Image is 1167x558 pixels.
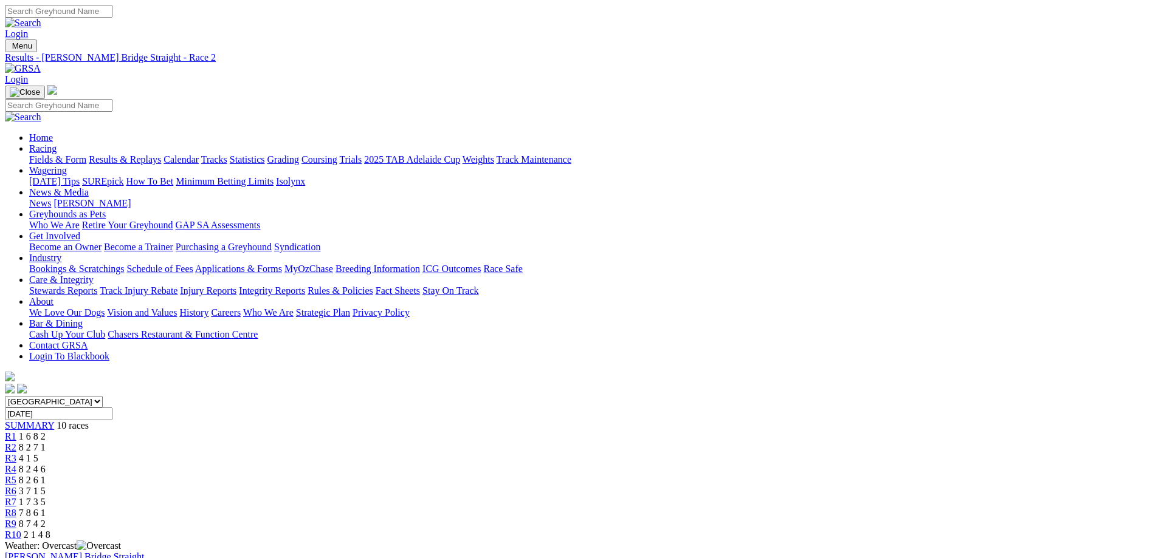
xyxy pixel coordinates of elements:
span: Menu [12,41,32,50]
a: Minimum Betting Limits [176,176,274,186]
a: Chasers Restaurant & Function Centre [108,329,258,339]
a: R10 [5,529,21,540]
span: 7 8 6 1 [19,508,46,518]
a: Industry [29,253,61,263]
span: 8 7 4 2 [19,519,46,529]
a: Home [29,132,53,143]
span: R1 [5,431,16,441]
span: 8 2 4 6 [19,464,46,474]
a: Become a Trainer [104,242,173,252]
a: 2025 TAB Adelaide Cup [364,154,460,165]
a: Care & Integrity [29,274,94,285]
a: Racing [29,143,57,154]
a: Vision and Values [107,307,177,318]
a: Who We Are [29,220,80,230]
span: 4 1 5 [19,453,38,463]
input: Search [5,5,112,18]
span: Weather: Overcast [5,540,121,551]
span: 1 7 3 5 [19,497,46,507]
a: Schedule of Fees [126,264,193,274]
a: Results & Replays [89,154,161,165]
a: Who We Are [243,307,294,318]
span: 1 6 8 2 [19,431,46,441]
a: Get Involved [29,231,80,241]
img: Close [10,87,40,97]
a: R2 [5,442,16,452]
a: Breeding Information [336,264,420,274]
div: About [29,307,1162,318]
a: R3 [5,453,16,463]
a: Applications & Forms [195,264,282,274]
a: Results - [PERSON_NAME] Bridge Straight - Race 2 [5,52,1162,63]
button: Toggle navigation [5,39,37,52]
a: [PERSON_NAME] [53,198,131,208]
div: Get Involved [29,242,1162,253]
a: Isolynx [276,176,305,186]
a: Login To Blackbook [29,351,109,361]
a: Rules & Policies [308,285,373,296]
a: Privacy Policy [353,307,410,318]
a: Purchasing a Greyhound [176,242,272,252]
a: Injury Reports [180,285,236,296]
a: SUREpick [82,176,123,186]
a: Integrity Reports [239,285,305,296]
div: Bar & Dining [29,329,1162,340]
a: MyOzChase [284,264,333,274]
a: R6 [5,486,16,496]
a: Race Safe [483,264,522,274]
a: GAP SA Assessments [176,220,261,230]
a: ICG Outcomes [422,264,481,274]
a: Login [5,74,28,84]
a: Cash Up Your Club [29,329,105,339]
a: How To Bet [126,176,174,186]
a: [DATE] Tips [29,176,80,186]
a: Careers [211,307,241,318]
a: News [29,198,51,208]
a: Wagering [29,165,67,175]
a: R5 [5,475,16,485]
span: 8 2 7 1 [19,442,46,452]
a: Coursing [301,154,337,165]
a: Become an Owner [29,242,102,252]
img: twitter.svg [17,384,27,393]
a: Fields & Form [29,154,86,165]
a: R7 [5,497,16,507]
a: We Love Our Dogs [29,307,105,318]
a: History [179,307,208,318]
a: Bar & Dining [29,318,83,328]
a: Stewards Reports [29,285,97,296]
a: Bookings & Scratchings [29,264,124,274]
a: Calendar [164,154,199,165]
img: Search [5,112,41,123]
span: 10 races [57,420,89,430]
a: Grading [267,154,299,165]
img: facebook.svg [5,384,15,393]
a: Stay On Track [422,285,478,296]
a: Trials [339,154,362,165]
div: News & Media [29,198,1162,209]
a: Statistics [230,154,265,165]
a: SUMMARY [5,420,54,430]
a: Tracks [201,154,227,165]
input: Select date [5,407,112,420]
a: Track Maintenance [497,154,571,165]
span: 3 7 1 5 [19,486,46,496]
div: Industry [29,264,1162,274]
a: Login [5,29,28,39]
a: R9 [5,519,16,529]
div: Care & Integrity [29,285,1162,296]
a: Fact Sheets [376,285,420,296]
a: R4 [5,464,16,474]
img: GRSA [5,63,41,74]
a: Greyhounds as Pets [29,209,106,219]
button: Toggle navigation [5,86,45,99]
